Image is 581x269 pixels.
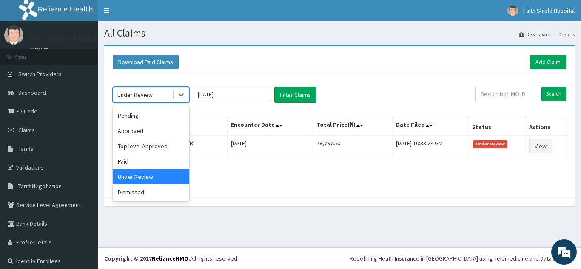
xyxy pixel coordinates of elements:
[140,4,160,25] div: Minimize live chat window
[473,140,507,148] span: Under Review
[18,182,62,190] span: Tariff Negotiation
[469,116,525,136] th: Status
[30,34,99,42] p: Faith Shield Hospital
[194,87,270,102] input: Select Month and Year
[519,31,550,38] a: Dashboard
[18,126,35,134] span: Claims
[228,116,313,136] th: Encounter Date
[529,139,552,153] a: View
[16,42,34,64] img: d_794563401_company_1708531726252_794563401
[113,154,189,169] div: Paid
[113,139,189,154] div: Top level Approved
[392,116,469,136] th: Date Filed
[274,87,316,103] button: Filter Claims
[541,87,566,101] input: Search
[313,135,392,157] td: 78,797.50
[523,7,575,14] span: Faith Shield Hospital
[113,55,179,69] button: Download Paid Claims
[4,179,162,209] textarea: Type your message and hit 'Enter'
[98,247,581,269] footer: All rights reserved.
[525,116,566,136] th: Actions
[18,145,34,153] span: Tariffs
[350,254,575,263] div: Redefining Heath Insurance in [GEOGRAPHIC_DATA] using Telemedicine and Data Science!
[49,80,117,166] span: We're online!
[104,28,575,39] h1: All Claims
[228,135,313,157] td: [DATE]
[152,255,188,262] a: RelianceHMO
[530,55,566,69] a: Add Claim
[551,31,575,38] li: Claims
[113,184,189,200] div: Dismissed
[30,46,50,52] a: Online
[117,91,153,99] div: Under Review
[507,6,518,16] img: User Image
[4,25,23,45] img: User Image
[18,89,46,96] span: Dashboard
[313,116,392,136] th: Total Price(₦)
[44,48,143,59] div: Chat with us now
[392,135,469,157] td: [DATE] 10:33:24 GMT
[113,169,189,184] div: Under Review
[113,123,189,139] div: Approved
[18,70,62,78] span: Switch Providers
[104,255,190,262] strong: Copyright © 2017 .
[113,108,189,123] div: Pending
[475,87,538,101] input: Search by HMO ID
